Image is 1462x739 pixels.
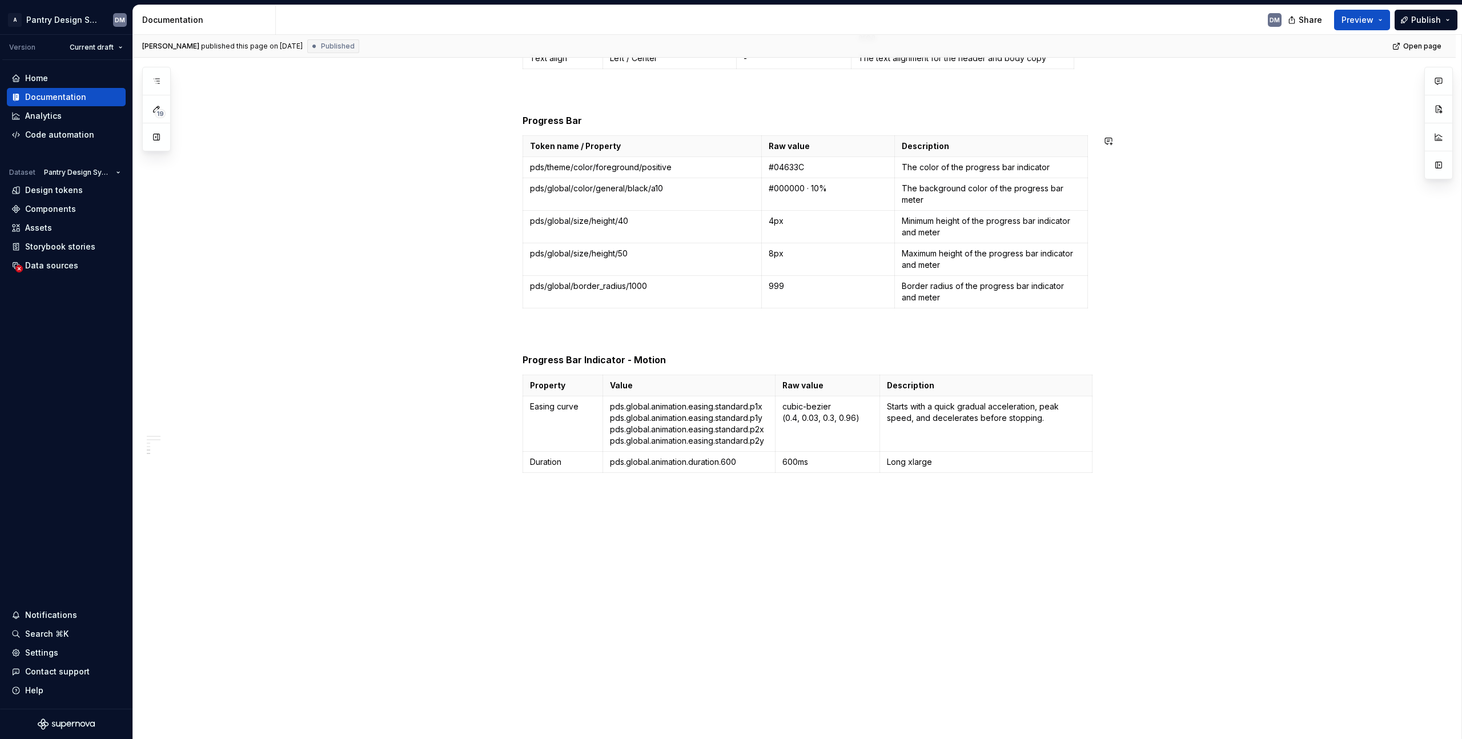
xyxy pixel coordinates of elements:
div: Search ⌘K [25,628,69,640]
span: Preview [1341,14,1373,26]
p: Border radius of the progress bar indicator and meter [902,280,1081,303]
a: Analytics [7,107,126,125]
div: Storybook stories [25,241,95,252]
button: Notifications [7,606,126,624]
p: Minimum height of the progress bar indicator and meter [902,215,1081,238]
p: Property [530,380,596,391]
div: Pantry Design System [26,14,99,26]
div: DM [115,15,125,25]
button: Contact support [7,662,126,681]
div: Version [9,43,35,52]
div: Help [25,685,43,696]
div: Contact support [25,666,90,677]
div: Assets [25,222,52,234]
p: Starts with a quick gradual acceleration, peak speed, and decelerates before stopping. [887,401,1085,424]
p: pds.global.animation.duration.600 [610,456,768,468]
p: Value [610,380,768,391]
span: Publish [1411,14,1441,26]
button: Publish [1395,10,1457,30]
div: Components [25,203,76,215]
p: Left / Center [610,53,729,64]
a: Settings [7,644,126,662]
a: Design tokens [7,181,126,199]
p: cubic-bezier (0.4, 0.03, 0.3, 0.96) [782,401,873,424]
p: pds/global/size/height/50 [530,248,754,259]
p: pds/global/size/height/40 [530,215,754,227]
div: Documentation [142,14,271,26]
span: 19 [155,109,166,118]
span: [PERSON_NAME] [142,42,199,51]
h5: Progress Bar Indicator - Motion [523,354,1094,366]
p: Text align [530,53,596,64]
div: Code automation [25,129,94,140]
span: Share [1299,14,1322,26]
p: pds.global.animation.easing.standard.p1x pds.global.animation.easing.standard.p1y pds.global.anim... [610,401,768,447]
div: A [8,13,22,27]
p: Description [887,380,1085,391]
p: 600ms [782,456,873,468]
h5: Progress Bar [523,115,1094,126]
div: Settings [25,647,58,658]
p: #000000 · 10% [769,183,888,194]
p: - [744,53,845,64]
button: APantry Design SystemDM [2,7,130,32]
div: Design tokens [25,184,83,196]
div: Home [25,73,48,84]
p: Easing curve [530,401,596,412]
p: Raw value [782,380,873,391]
p: Token name / Property [530,140,754,152]
button: Search ⌘K [7,625,126,643]
p: Long xlarge [887,456,1085,468]
p: 4px [769,215,888,227]
div: Documentation [25,91,86,103]
p: Duration [530,456,596,468]
p: Raw value [769,140,888,152]
p: Description [902,140,1081,152]
span: Pantry Design System [44,168,111,177]
svg: Supernova Logo [38,718,95,730]
p: The text alignment for the header and body copy [858,53,1067,64]
a: Storybook stories [7,238,126,256]
button: Pantry Design System [39,164,126,180]
p: The color of the progress bar indicator [902,162,1081,173]
p: 8px [769,248,888,259]
p: pds/global/border_radius/1000 [530,280,754,292]
div: Dataset [9,168,35,177]
a: Code automation [7,126,126,144]
p: The background color of the progress bar meter [902,183,1081,206]
div: published this page on [DATE] [201,42,303,51]
span: Current draft [70,43,114,52]
a: Open page [1389,38,1447,54]
p: Maximum height of the progress bar indicator and meter [902,248,1081,271]
a: Assets [7,219,126,237]
button: Preview [1334,10,1390,30]
span: Published [321,42,355,51]
a: Documentation [7,88,126,106]
div: Data sources [25,260,78,271]
div: Notifications [25,609,77,621]
p: 999 [769,280,888,292]
span: Open page [1403,42,1441,51]
button: Current draft [65,39,128,55]
button: Share [1282,10,1330,30]
p: #04633C [769,162,888,173]
p: pds/global/color/general/black/a10 [530,183,754,194]
a: Home [7,69,126,87]
a: Data sources [7,256,126,275]
div: Analytics [25,110,62,122]
p: pds/theme/color/foreground/positive [530,162,754,173]
div: DM [1270,15,1280,25]
button: Help [7,681,126,700]
a: Components [7,200,126,218]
